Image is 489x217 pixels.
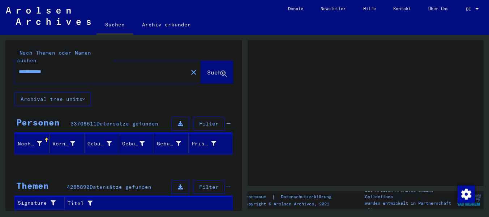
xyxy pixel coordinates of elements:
mat-icon: close [189,68,198,77]
button: Filter [193,117,225,131]
mat-header-cell: Geburt‏ [119,133,154,154]
mat-header-cell: Geburtsname [85,133,119,154]
div: | [243,193,340,201]
div: Geburt‏ [122,138,154,149]
button: Clear [186,65,201,79]
div: Vorname [52,138,84,149]
p: Die Arolsen Archives Online-Collections [365,187,454,200]
img: Zustimmung ändern [458,186,475,203]
span: 33708611 [70,120,96,127]
div: Signature [18,199,59,207]
a: Archiv erkunden [133,16,200,33]
mat-header-cell: Geburtsdatum [154,133,189,154]
div: Prisoner # [192,138,225,149]
div: Prisoner # [192,140,216,148]
button: Filter [193,180,225,194]
span: Suche [207,69,225,76]
mat-header-cell: Nachname [15,133,50,154]
span: Datensätze gefunden [96,120,158,127]
span: DE [466,7,474,12]
div: Geburtsdatum [157,138,190,149]
button: Archival tree units [14,92,91,106]
div: Signature [18,197,66,209]
mat-header-cell: Vorname [50,133,84,154]
div: Geburtsdatum [157,140,181,148]
img: yv_logo.png [455,191,482,209]
span: Filter [199,120,219,127]
mat-label: Nach Themen oder Namen suchen [17,50,91,64]
img: Arolsen_neg.svg [6,7,91,25]
a: Suchen [96,16,133,35]
a: Impressum [243,193,272,201]
div: Themen [16,179,49,192]
p: wurden entwickelt in Partnerschaft mit [365,200,454,213]
div: Vorname [52,140,75,148]
div: Titel [68,200,218,207]
div: Nachname [18,140,42,148]
span: Filter [199,184,219,190]
div: Nachname [18,138,51,149]
button: Suche [201,61,233,83]
span: Datensätze gefunden [90,184,151,190]
div: Geburt‏ [122,140,145,148]
mat-header-cell: Prisoner # [189,133,232,154]
div: Geburtsname [87,140,112,148]
div: Titel [68,197,226,209]
span: 4285890 [67,184,90,190]
div: Geburtsname [87,138,121,149]
a: Datenschutzerklärung [275,193,340,201]
div: Personen [16,116,60,129]
p: Copyright © Arolsen Archives, 2021 [243,201,340,207]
